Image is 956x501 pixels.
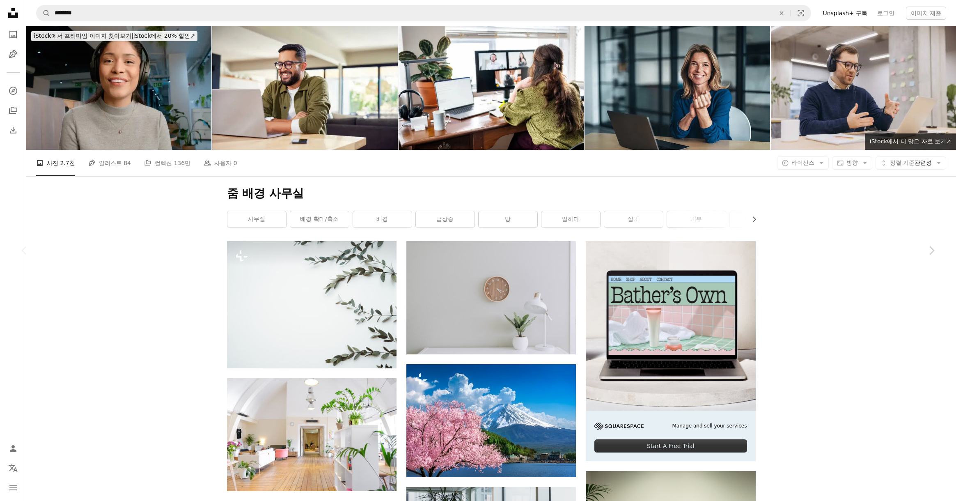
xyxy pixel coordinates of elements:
[585,26,770,150] img: Business woman in the office
[479,211,537,228] a: 방
[227,241,397,368] img: 녹색 잎이 잔뜩 있는 흰색 배경
[5,26,21,43] a: 사진
[791,5,811,21] button: 시각적 검색
[36,5,811,21] form: 사이트 전체에서 이미지 찾기
[144,150,190,176] a: 컬렉션 136만
[406,417,576,424] a: 일본의 봄에는 후지산과 벚꽃.
[890,159,915,166] span: 정렬 기준
[791,159,814,166] span: 라이선스
[227,186,756,201] h1: 줌 배경 사무실
[290,211,349,228] a: 배경 확대/축소
[227,211,286,228] a: 사무실
[88,150,131,176] a: 일러스트 84
[204,150,237,176] a: 사용자 0
[541,211,600,228] a: 일하다
[5,460,21,476] button: 언어
[34,32,195,39] span: iStock에서 20% 할인 ↗
[747,211,756,228] button: 목록을 오른쪽으로 스크롤
[399,26,584,150] img: 재택 근무하는 여성이 비즈니스 팀과 영상 통화를 하고 있습니다.
[872,7,899,20] a: 로그인
[773,5,791,21] button: 삭제
[5,480,21,496] button: 메뉴
[416,211,475,228] a: 급상승
[832,156,872,170] button: 방향
[818,7,872,20] a: Unsplash+ 구독
[870,138,951,145] span: iStock에서 더 많은 자료 보기 ↗
[604,211,663,228] a: 실내
[876,156,946,170] button: 정렬 기준관련성
[234,159,237,168] span: 0
[907,211,956,290] a: 다음
[124,159,131,168] span: 84
[730,211,789,228] a: 사무실 배경
[777,156,829,170] button: 라이선스
[406,294,576,301] a: 녹색 식물 옆에 흰색 책상 램프
[227,431,397,438] a: 하얀 거실
[865,133,956,150] a: iStock에서 더 많은 자료 보기↗
[227,378,397,491] img: 하얀 거실
[667,211,726,228] a: 내부
[672,423,747,430] span: Manage and sell your services
[890,159,932,167] span: 관련성
[26,26,202,46] a: iStock에서 프리미엄 이미지 찾아보기|iStock에서 20% 할인↗
[586,241,755,411] img: file-1707883121023-8e3502977149image
[5,122,21,138] a: 다운로드 내역
[771,26,956,150] img: 전문직 남성 근로자가 화상 통화 중 의사 소통, 헤드셋 착용, 안경 착용, 현대 작업 공간
[5,46,21,62] a: 일러스트
[5,440,21,457] a: 로그인 / 가입
[174,159,190,168] span: 136만
[34,32,133,39] span: iStock에서 프리미엄 이미지 찾아보기 |
[212,26,397,150] img: 집에서 노트북으로 작업하는 행복한 히스패닉 남자
[5,102,21,119] a: 컬렉션
[227,301,397,308] a: 녹색 잎이 잔뜩 있는 흰색 배경
[353,211,412,228] a: 배경
[594,439,747,453] div: Start A Free Trial
[906,7,946,20] button: 이미지 제출
[5,83,21,99] a: 탐색
[26,26,211,150] img: 비즈니스, 여성 및 초상화 화상 회의와 가상 세미나 또는 사무실에서 온라인 전화를 위한 커뮤니케이션. 네트워킹, 직원 및 웹 세미나, 디지털 채팅 및 회의를 위한 헤드폰을 통...
[586,241,755,461] a: Manage and sell your servicesStart A Free Trial
[846,159,858,166] span: 방향
[594,423,644,430] img: file-1705255347840-230a6ab5bca9image
[406,241,576,354] img: 녹색 식물 옆에 흰색 책상 램프
[406,364,576,477] img: 일본의 봄에는 후지산과 벚꽃.
[37,5,50,21] button: Unsplash 검색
